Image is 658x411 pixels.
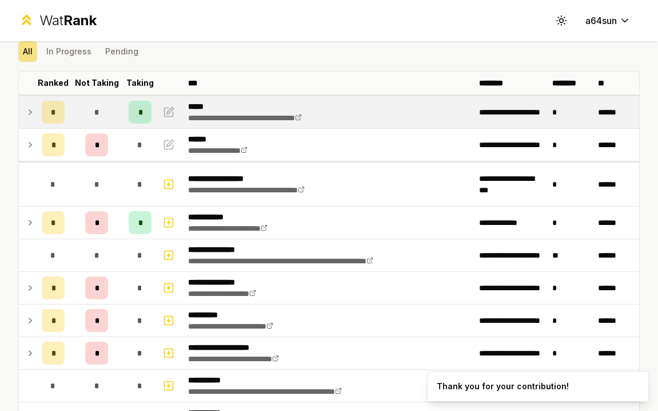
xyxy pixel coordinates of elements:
button: a64sun [576,10,640,31]
span: Rank [63,12,97,29]
button: All [18,41,37,62]
div: Wat [39,11,97,30]
button: Pending [101,41,143,62]
a: WatRank [18,11,97,30]
p: Taking [126,77,154,89]
button: In Progress [42,41,96,62]
div: Thank you for your contribution! [437,381,569,392]
p: Ranked [38,77,69,89]
span: a64sun [585,14,617,27]
p: Not Taking [75,77,119,89]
